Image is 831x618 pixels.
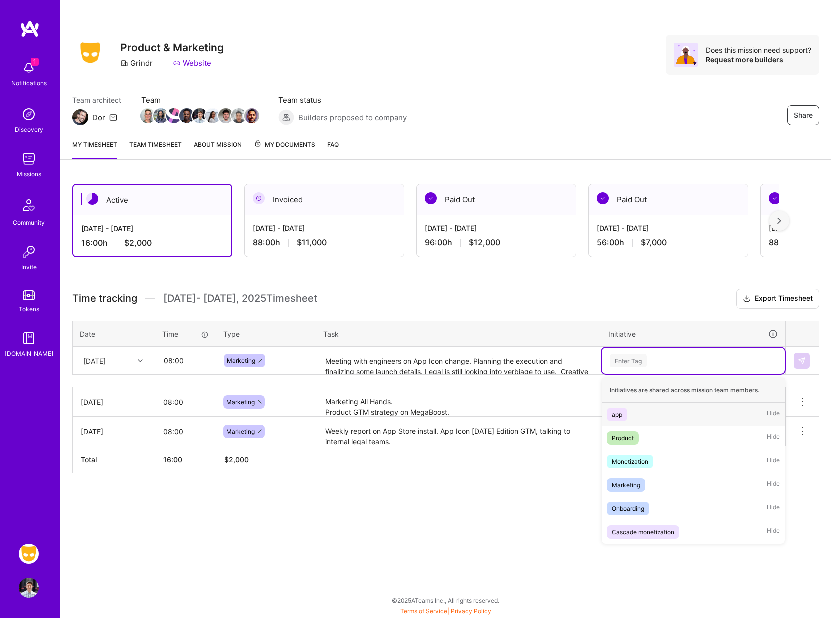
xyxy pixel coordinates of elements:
img: right [777,217,781,224]
img: Invoiced [253,192,265,204]
div: Invoiced [245,184,404,215]
img: Community [17,193,41,217]
div: [DATE] - [DATE] [597,223,740,233]
div: Paid Out [417,184,576,215]
span: Marketing [226,398,255,406]
div: Invite [21,262,37,272]
div: Tokens [19,304,39,314]
div: Initiatives are shared across mission team members. [602,378,785,403]
img: Team Member Avatar [244,108,259,123]
div: Product [612,433,634,443]
span: Time tracking [72,292,137,305]
span: $7,000 [641,237,667,248]
th: Date [73,321,155,347]
span: Hide [767,455,780,468]
div: Initiative [608,328,778,340]
a: Team Member Avatar [154,107,167,124]
span: $2,000 [124,238,152,248]
span: Hide [767,478,780,492]
div: © 2025 ATeams Inc., All rights reserved. [60,588,831,613]
div: Enter Tag [610,353,647,368]
input: HH:MM [155,418,216,445]
img: teamwork [19,149,39,169]
span: Share [794,110,813,120]
a: Team timesheet [129,139,182,159]
div: Dor [92,112,105,123]
span: Team status [278,95,407,105]
textarea: Weekly report on App Store install. App Icon [DATE] Edition GTM, talking to internal legal teams. [317,418,600,445]
a: Team Member Avatar [193,107,206,124]
i: icon Mail [109,113,117,121]
i: icon Chevron [138,358,143,363]
span: $11,000 [297,237,327,248]
div: Request more builders [706,55,811,64]
th: Total [73,446,155,473]
div: 56:00 h [597,237,740,248]
span: $ 2,000 [224,455,249,464]
th: 16:00 [155,446,216,473]
img: Team Member Avatar [166,108,181,123]
span: [DATE] - [DATE] , 2025 Timesheet [163,292,317,305]
div: Paid Out [589,184,748,215]
div: [DOMAIN_NAME] [5,348,53,359]
img: Paid Out [769,192,781,204]
img: Team Member Avatar [153,108,168,123]
div: [DATE] - [DATE] [425,223,568,233]
a: Team Member Avatar [219,107,232,124]
span: Hide [767,408,780,421]
div: 88:00 h [253,237,396,248]
div: Missions [17,169,41,179]
div: Active [73,185,231,215]
a: FAQ [327,139,339,159]
img: Grindr: Product & Marketing [19,544,39,564]
span: Hide [767,525,780,539]
span: Team architect [72,95,121,105]
img: Team Member Avatar [231,108,246,123]
div: Time [162,329,209,339]
span: Hide [767,431,780,445]
div: Notifications [11,78,47,88]
a: Team Member Avatar [180,107,193,124]
a: About Mission [194,139,242,159]
a: User Avatar [16,578,41,598]
img: Avatar [674,43,698,67]
a: My Documents [254,139,315,159]
a: Grindr: Product & Marketing [16,544,41,564]
div: Monetization [612,456,648,467]
img: Team Member Avatar [205,108,220,123]
img: Team Member Avatar [179,108,194,123]
a: Team Member Avatar [141,107,154,124]
a: Privacy Policy [451,607,491,615]
img: Team Member Avatar [218,108,233,123]
img: tokens [23,290,35,300]
input: HH:MM [155,389,216,415]
th: Type [216,321,316,347]
span: Builders proposed to company [298,112,407,123]
button: Export Timesheet [736,289,819,309]
div: Discovery [15,124,43,135]
img: Company Logo [72,39,108,66]
h3: Product & Marketing [120,41,224,54]
button: Share [787,105,819,125]
div: Cascade monetization [612,527,674,537]
img: discovery [19,104,39,124]
div: app [612,409,622,420]
a: Terms of Service [400,607,447,615]
span: $12,000 [469,237,500,248]
input: HH:MM [156,347,215,374]
a: My timesheet [72,139,117,159]
div: Onboarding [612,503,644,514]
a: Team Member Avatar [167,107,180,124]
img: Submit [798,357,806,365]
img: Paid Out [597,192,609,204]
div: [DATE] [81,426,147,437]
th: Task [316,321,601,347]
span: Marketing [226,428,255,435]
span: Hide [767,502,780,515]
div: [DATE] [81,397,147,407]
img: bell [19,58,39,78]
div: Marketing [612,480,640,490]
i: icon Download [743,294,751,304]
a: Team Member Avatar [245,107,258,124]
a: Website [173,58,211,68]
